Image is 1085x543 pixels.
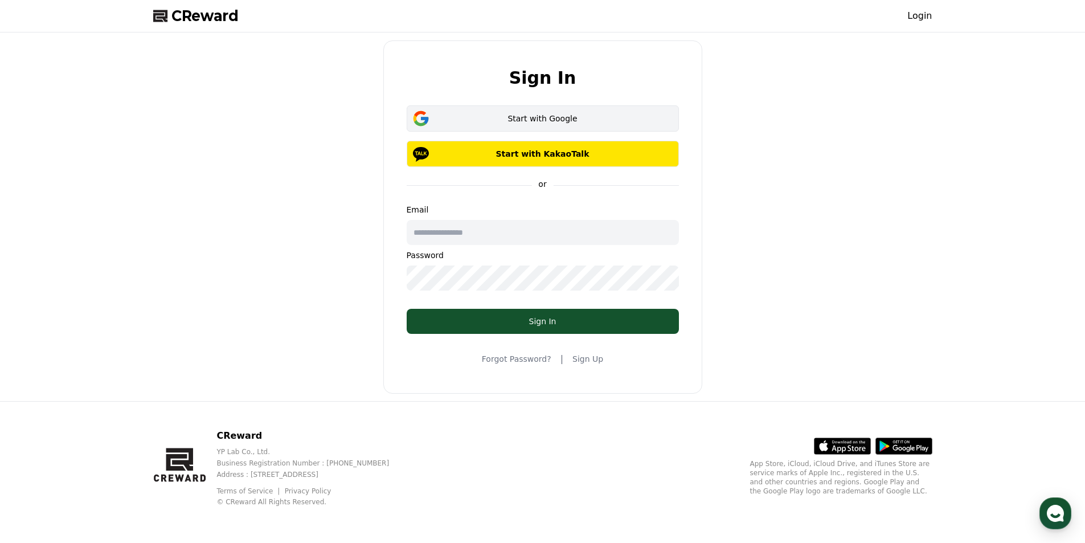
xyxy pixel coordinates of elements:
[407,204,679,215] p: Email
[216,429,407,443] p: CReward
[216,497,407,507] p: © CReward All Rights Reserved.
[907,9,932,23] a: Login
[560,352,563,366] span: |
[407,309,679,334] button: Sign In
[423,113,662,124] div: Start with Google
[509,68,576,87] h2: Sign In
[169,378,196,387] span: Settings
[429,316,656,327] div: Sign In
[482,353,551,365] a: Forgot Password?
[407,141,679,167] button: Start with KakaoTalk
[216,487,281,495] a: Terms of Service
[153,7,239,25] a: CReward
[750,459,932,496] p: App Store, iCloud, iCloud Drive, and iTunes Store are service marks of Apple Inc., registered in ...
[216,459,407,468] p: Business Registration Number : [PHONE_NUMBER]
[216,447,407,456] p: YP Lab Co., Ltd.
[75,361,147,390] a: Messages
[423,148,662,160] p: Start with KakaoTalk
[531,178,553,190] p: or
[407,105,679,132] button: Start with Google
[95,379,128,388] span: Messages
[407,250,679,261] p: Password
[171,7,239,25] span: CReward
[147,361,219,390] a: Settings
[3,361,75,390] a: Home
[572,353,603,365] a: Sign Up
[285,487,331,495] a: Privacy Policy
[216,470,407,479] p: Address : [STREET_ADDRESS]
[29,378,49,387] span: Home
